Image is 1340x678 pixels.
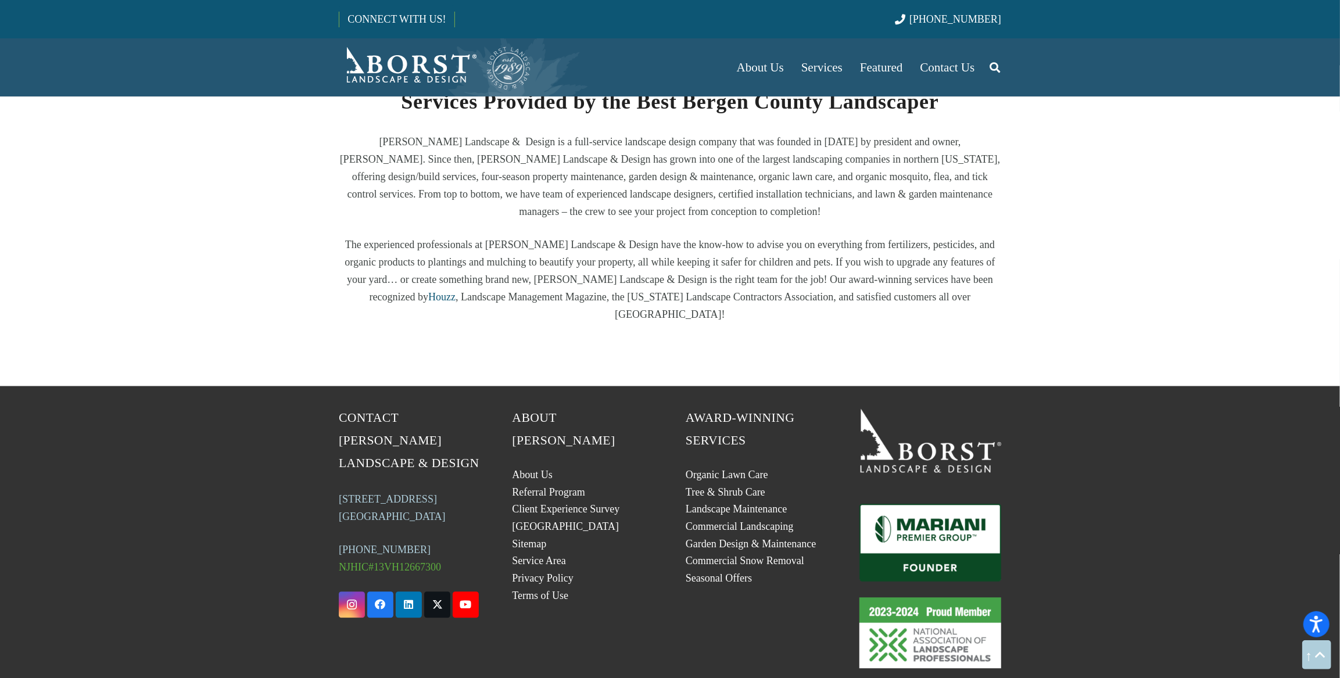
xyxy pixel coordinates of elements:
a: [PHONE_NUMBER] [339,544,431,555]
a: About Us [728,38,793,96]
a: 23-24_Proud_Member_logo [859,597,1002,668]
a: X [424,591,450,618]
a: Services [793,38,851,96]
span: About Us [737,60,784,74]
a: [GEOGRAPHIC_DATA] [513,521,619,532]
a: Service Area [513,555,566,566]
a: Featured [851,38,911,96]
span: About [PERSON_NAME] [513,411,615,447]
p: The experienced professionals at [PERSON_NAME] Landscape & Design have the know-how to advise you... [339,236,1001,323]
a: Terms of Use [513,590,569,601]
a: 19BorstLandscape_Logo_W [859,407,1002,472]
a: Sitemap [513,538,547,550]
a: Mariani_Badge_Full_Founder [859,504,1002,582]
a: Client Experience Survey [513,503,620,515]
a: Borst-Logo [339,44,532,91]
a: LinkedIn [396,591,422,618]
a: Contact Us [912,38,984,96]
a: Commercial Snow Removal [686,555,804,566]
a: Tree & Shrub Care [686,486,765,498]
a: Seasonal Offers [686,572,752,584]
a: Facebook [367,591,393,618]
a: Privacy Policy [513,572,574,584]
span: NJHIC#13VH12667300 [339,561,441,573]
a: YouTube [453,591,479,618]
a: Houzz [428,291,456,303]
b: Services Provided by the Best Bergen County Landscaper [401,90,938,113]
a: Commercial Landscaping [686,521,793,532]
a: Organic Lawn Care [686,469,768,480]
a: Search [983,53,1006,82]
a: CONNECT WITH US! [339,5,454,33]
a: [PHONE_NUMBER] [895,13,1001,25]
span: Contact Us [920,60,975,74]
a: Back to top [1302,640,1331,669]
p: [PERSON_NAME] Landscape & Design is a full-service landscape design company that was founded in [... [339,133,1001,220]
a: Instagram [339,591,365,618]
span: Contact [PERSON_NAME] Landscape & Design [339,411,479,470]
span: Services [801,60,843,74]
a: Landscape Maintenance [686,503,787,515]
a: [STREET_ADDRESS][GEOGRAPHIC_DATA] [339,493,446,522]
a: About Us [513,469,553,480]
a: Garden Design & Maintenance [686,538,816,550]
span: Award-Winning Services [686,411,794,447]
span: [PHONE_NUMBER] [909,13,1001,25]
span: Featured [860,60,902,74]
a: Referral Program [513,486,585,498]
